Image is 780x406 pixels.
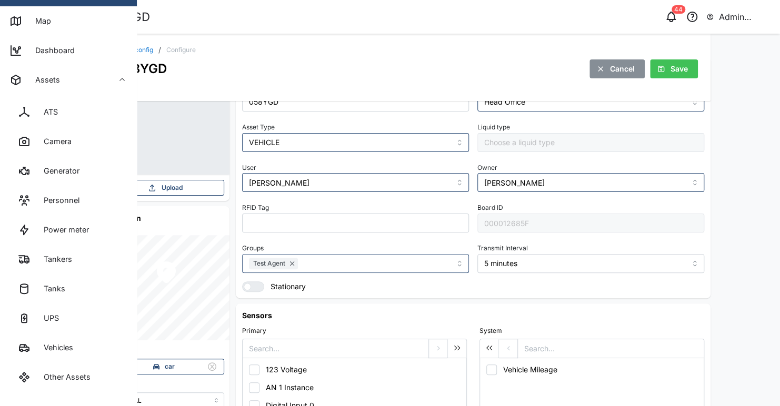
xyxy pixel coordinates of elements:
input: Choose an asset type [242,133,469,152]
input: Choose an owner [477,173,704,192]
div: Icon [108,346,224,356]
div: Tanks [36,283,65,295]
label: Asset Type [242,124,275,131]
button: Remove Icon [205,359,219,374]
a: ATS [8,97,128,127]
label: Owner [477,164,497,171]
canvas: Map [103,235,229,340]
div: System [479,326,704,336]
a: Power meter [8,215,128,245]
label: Transmit Interval [477,245,528,252]
button: Save [650,59,698,78]
div: 44 [672,5,685,14]
label: Liquid type [477,124,510,131]
span: Save [671,60,688,78]
label: RFID Tag [242,204,269,211]
div: Personnel [36,195,79,206]
input: Search... [518,339,704,358]
button: Admin Zaerald Lungos [706,9,772,24]
label: Stationary [264,281,306,292]
a: UPS [8,303,128,333]
a: Tanks [8,274,128,303]
button: Cancel [589,59,645,78]
div: 058YGD [116,59,167,78]
span: Test Agent [253,259,285,269]
div: Other Assets [36,371,91,383]
a: Vehicles [8,333,128,362]
div: Configure [166,47,196,53]
div: / [158,46,161,54]
h6: Sensors [242,310,704,321]
div: Map [27,15,51,27]
a: Personnel [8,186,128,215]
input: Search... [243,339,428,358]
button: Upload [108,180,224,196]
button: car [108,359,224,374]
a: Tankers [8,245,128,274]
div: UPS [36,312,59,324]
button: Vehicle Mileage [483,361,699,379]
a: Camera [8,127,128,156]
div: Primary [242,326,467,336]
button: AN 1 Instance [245,379,462,397]
img: VEHICLE photo [103,57,229,175]
span: car [165,359,175,374]
label: Groups [242,245,264,252]
h6: Location [103,206,229,230]
input: Choose a user [242,173,469,192]
a: Other Assets [8,362,128,392]
div: Tankers [36,253,72,265]
div: Dashboard [27,45,75,56]
span: Upload [162,180,183,195]
input: Choose a site [477,93,704,111]
div: Camera [36,136,72,147]
div: Power meter [36,224,89,236]
div: Admin Zaerald Lungos [719,11,771,24]
div: Assets [27,74,60,86]
button: 123 Voltage [245,361,462,379]
div: Map marker [154,259,179,288]
div: ATS [36,106,58,118]
label: Board ID [477,204,503,211]
div: Vehicles [36,342,73,353]
div: Generator [36,165,79,177]
a: Generator [8,156,128,186]
label: User [242,164,256,171]
span: Cancel [610,60,635,78]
